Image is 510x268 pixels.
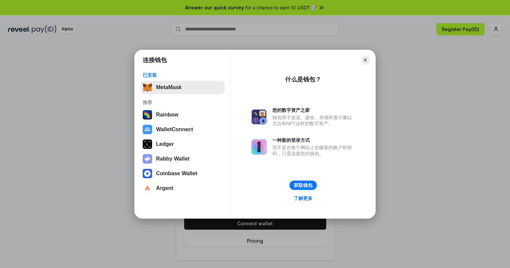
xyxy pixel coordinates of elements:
div: WalletConnect [156,126,193,132]
div: 什么是钱包？ [285,75,321,83]
div: 您的数字资产之家 [272,107,355,113]
div: 已安装 [143,72,223,78]
img: svg+xml,%3Csvg%20width%3D%2228%22%20height%3D%2228%22%20viewBox%3D%220%200%2028%2028%22%20fill%3D... [143,125,152,134]
img: svg+xml,%3Csvg%20xmlns%3D%22http%3A%2F%2Fwww.w3.org%2F2000%2Fsvg%22%20fill%3D%22none%22%20viewBox... [251,109,267,125]
h1: 连接钱包 [143,56,167,64]
div: Argent [156,185,173,191]
a: 了解更多 [290,194,316,203]
img: svg+xml,%3Csvg%20xmlns%3D%22http%3A%2F%2Fwww.w3.org%2F2000%2Fsvg%22%20width%3D%2228%22%20height%3... [143,140,152,149]
button: Rainbow [141,108,225,121]
img: svg+xml,%3Csvg%20xmlns%3D%22http%3A%2F%2Fwww.w3.org%2F2000%2Fsvg%22%20fill%3D%22none%22%20viewBox... [251,139,267,155]
div: 钱包用于发送、接收、存储和显示像以太坊和NFT这样的数字资产。 [272,114,355,126]
button: Argent [141,182,225,195]
button: WalletConnect [141,123,225,136]
div: Rainbow [156,112,178,118]
div: Rabby Wallet [156,156,189,162]
div: Ledger [156,141,174,147]
button: Close [361,55,370,65]
img: svg+xml,%3Csvg%20width%3D%22120%22%20height%3D%22120%22%20viewBox%3D%220%200%20120%20120%22%20fil... [143,110,152,119]
div: Coinbase Wallet [156,171,197,177]
button: Rabby Wallet [141,152,225,166]
img: svg+xml,%3Csvg%20width%3D%2228%22%20height%3D%2228%22%20viewBox%3D%220%200%2028%2028%22%20fill%3D... [143,169,152,178]
div: 而不是在每个网站上创建新的账户和密码，只需连接您的钱包。 [272,145,355,157]
button: 获取钱包 [289,181,317,190]
div: 获取钱包 [294,182,312,188]
img: svg+xml,%3Csvg%20width%3D%2228%22%20height%3D%2228%22%20viewBox%3D%220%200%2028%2028%22%20fill%3D... [143,184,152,193]
div: 了解更多 [294,195,312,201]
div: 推荐 [143,99,223,105]
div: 一种新的登录方式 [272,137,355,143]
button: Coinbase Wallet [141,167,225,180]
div: MetaMask [156,84,181,90]
button: Ledger [141,138,225,151]
button: MetaMask [141,81,225,94]
img: svg+xml,%3Csvg%20xmlns%3D%22http%3A%2F%2Fwww.w3.org%2F2000%2Fsvg%22%20fill%3D%22none%22%20viewBox... [143,154,152,164]
img: svg+xml,%3Csvg%20fill%3D%22none%22%20height%3D%2233%22%20viewBox%3D%220%200%2035%2033%22%20width%... [143,83,152,92]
